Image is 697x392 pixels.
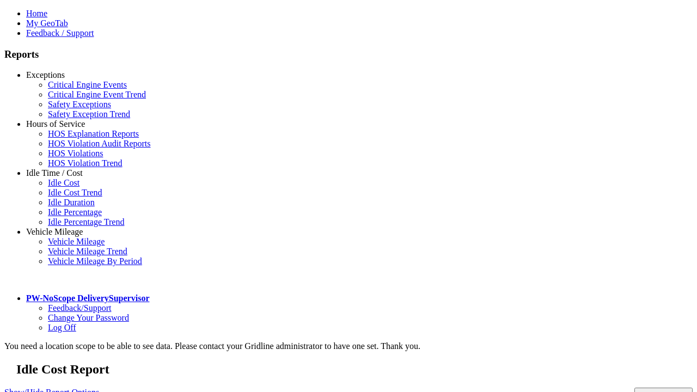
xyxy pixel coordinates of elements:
[26,70,65,79] a: Exceptions
[16,362,693,377] h2: Idle Cost Report
[48,158,123,168] a: HOS Violation Trend
[48,237,105,246] a: Vehicle Mileage
[48,188,102,197] a: Idle Cost Trend
[48,217,124,226] a: Idle Percentage Trend
[26,119,85,128] a: Hours of Service
[48,323,76,332] a: Log Off
[26,9,47,18] a: Home
[26,168,83,177] a: Idle Time / Cost
[48,313,129,322] a: Change Your Password
[48,129,139,138] a: HOS Explanation Reports
[48,247,127,256] a: Vehicle Mileage Trend
[26,293,149,303] a: PW-NoScope DeliverySupervisor
[26,28,94,38] a: Feedback / Support
[48,256,142,266] a: Vehicle Mileage By Period
[48,198,95,207] a: Idle Duration
[48,100,111,109] a: Safety Exceptions
[48,80,127,89] a: Critical Engine Events
[48,109,130,119] a: Safety Exception Trend
[48,303,111,313] a: Feedback/Support
[48,149,103,158] a: HOS Violations
[48,207,102,217] a: Idle Percentage
[48,178,80,187] a: Idle Cost
[48,139,151,148] a: HOS Violation Audit Reports
[4,341,693,351] div: You need a location scope to be able to see data. Please contact your Gridline administrator to h...
[26,227,83,236] a: Vehicle Mileage
[26,19,68,28] a: My GeoTab
[4,48,693,60] h3: Reports
[48,90,146,99] a: Critical Engine Event Trend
